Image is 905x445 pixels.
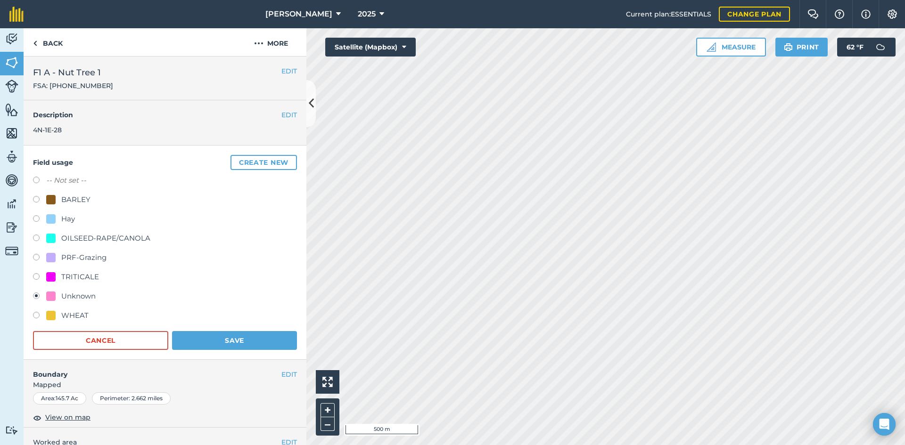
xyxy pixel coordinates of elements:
img: svg+xml;base64,PHN2ZyB4bWxucz0iaHR0cDovL3d3dy53My5vcmcvMjAwMC9zdmciIHdpZHRoPSIyMCIgaGVpZ2h0PSIyNC... [254,38,263,49]
div: OILSEED-RAPE/CANOLA [61,233,150,244]
img: svg+xml;base64,PHN2ZyB4bWxucz0iaHR0cDovL3d3dy53My5vcmcvMjAwMC9zdmciIHdpZHRoPSI1NiIgaGVpZ2h0PSI2MC... [5,56,18,70]
div: Unknown [61,291,96,302]
img: fieldmargin Logo [9,7,24,22]
button: View on map [33,412,90,423]
button: Create new [230,155,297,170]
button: Save [172,331,297,350]
img: A question mark icon [834,9,845,19]
img: A cog icon [887,9,898,19]
h4: Description [33,110,297,120]
img: svg+xml;base64,PD94bWwgdmVyc2lvbj0iMS4wIiBlbmNvZGluZz0idXRmLTgiPz4KPCEtLSBHZW5lcmF0b3I6IEFkb2JlIE... [5,244,18,258]
button: + [321,403,335,417]
div: Open Intercom Messenger [873,413,896,436]
img: svg+xml;base64,PD94bWwgdmVyc2lvbj0iMS4wIiBlbmNvZGluZz0idXRmLTgiPz4KPCEtLSBHZW5lcmF0b3I6IEFkb2JlIE... [5,220,18,235]
button: EDIT [281,66,297,76]
button: More [236,28,306,56]
img: svg+xml;base64,PD94bWwgdmVyc2lvbj0iMS4wIiBlbmNvZGluZz0idXRmLTgiPz4KPCEtLSBHZW5lcmF0b3I6IEFkb2JlIE... [5,150,18,164]
div: Area : 145.7 Ac [33,392,86,405]
div: TRITICALE [61,271,99,283]
span: 62 ° F [847,38,864,57]
h4: Boundary [24,360,281,380]
span: FSA: [PHONE_NUMBER] [33,81,113,90]
span: Current plan : ESSENTIALS [626,9,711,19]
div: PRF-Grazing [61,252,107,263]
img: svg+xml;base64,PHN2ZyB4bWxucz0iaHR0cDovL3d3dy53My5vcmcvMjAwMC9zdmciIHdpZHRoPSIxOCIgaGVpZ2h0PSIyNC... [33,412,41,423]
img: Four arrows, one pointing top left, one top right, one bottom right and the last bottom left [322,377,333,387]
button: EDIT [281,110,297,120]
button: Measure [696,38,766,57]
img: svg+xml;base64,PHN2ZyB4bWxucz0iaHR0cDovL3d3dy53My5vcmcvMjAwMC9zdmciIHdpZHRoPSI5IiBoZWlnaHQ9IjI0Ii... [33,38,37,49]
img: Two speech bubbles overlapping with the left bubble in the forefront [807,9,819,19]
img: svg+xml;base64,PD94bWwgdmVyc2lvbj0iMS4wIiBlbmNvZGluZz0idXRmLTgiPz4KPCEtLSBHZW5lcmF0b3I6IEFkb2JlIE... [5,426,18,435]
img: svg+xml;base64,PHN2ZyB4bWxucz0iaHR0cDovL3d3dy53My5vcmcvMjAwMC9zdmciIHdpZHRoPSIxOSIgaGVpZ2h0PSIyNC... [784,41,793,53]
span: F1 A - Nut Tree 1 [33,66,113,79]
img: svg+xml;base64,PHN2ZyB4bWxucz0iaHR0cDovL3d3dy53My5vcmcvMjAwMC9zdmciIHdpZHRoPSI1NiIgaGVpZ2h0PSI2MC... [5,103,18,117]
div: WHEAT [61,310,89,321]
div: Hay [61,213,75,225]
button: Print [775,38,828,57]
img: svg+xml;base64,PHN2ZyB4bWxucz0iaHR0cDovL3d3dy53My5vcmcvMjAwMC9zdmciIHdpZHRoPSIxNyIgaGVpZ2h0PSIxNy... [861,8,871,20]
div: BARLEY [61,194,90,205]
span: View on map [45,412,90,422]
a: Change plan [719,7,790,22]
a: Back [24,28,72,56]
img: svg+xml;base64,PD94bWwgdmVyc2lvbj0iMS4wIiBlbmNvZGluZz0idXRmLTgiPz4KPCEtLSBHZW5lcmF0b3I6IEFkb2JlIE... [5,197,18,211]
img: svg+xml;base64,PD94bWwgdmVyc2lvbj0iMS4wIiBlbmNvZGluZz0idXRmLTgiPz4KPCEtLSBHZW5lcmF0b3I6IEFkb2JlIE... [5,80,18,93]
span: 2025 [358,8,376,20]
span: Mapped [24,380,306,390]
img: svg+xml;base64,PD94bWwgdmVyc2lvbj0iMS4wIiBlbmNvZGluZz0idXRmLTgiPz4KPCEtLSBHZW5lcmF0b3I6IEFkb2JlIE... [5,32,18,46]
span: [PERSON_NAME] [265,8,332,20]
span: 4N-1E-28 [33,126,62,134]
button: Satellite (Mapbox) [325,38,416,57]
button: Cancel [33,331,168,350]
img: svg+xml;base64,PD94bWwgdmVyc2lvbj0iMS4wIiBlbmNvZGluZz0idXRmLTgiPz4KPCEtLSBHZW5lcmF0b3I6IEFkb2JlIE... [5,173,18,187]
h4: Field usage [33,155,297,170]
button: – [321,417,335,431]
img: svg+xml;base64,PD94bWwgdmVyc2lvbj0iMS4wIiBlbmNvZGluZz0idXRmLTgiPz4KPCEtLSBHZW5lcmF0b3I6IEFkb2JlIE... [871,38,890,57]
button: 62 °F [837,38,896,57]
button: EDIT [281,369,297,380]
img: svg+xml;base64,PHN2ZyB4bWxucz0iaHR0cDovL3d3dy53My5vcmcvMjAwMC9zdmciIHdpZHRoPSI1NiIgaGVpZ2h0PSI2MC... [5,126,18,140]
label: -- Not set -- [46,175,86,186]
img: Ruler icon [707,42,716,52]
div: Perimeter : 2.662 miles [92,392,171,405]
